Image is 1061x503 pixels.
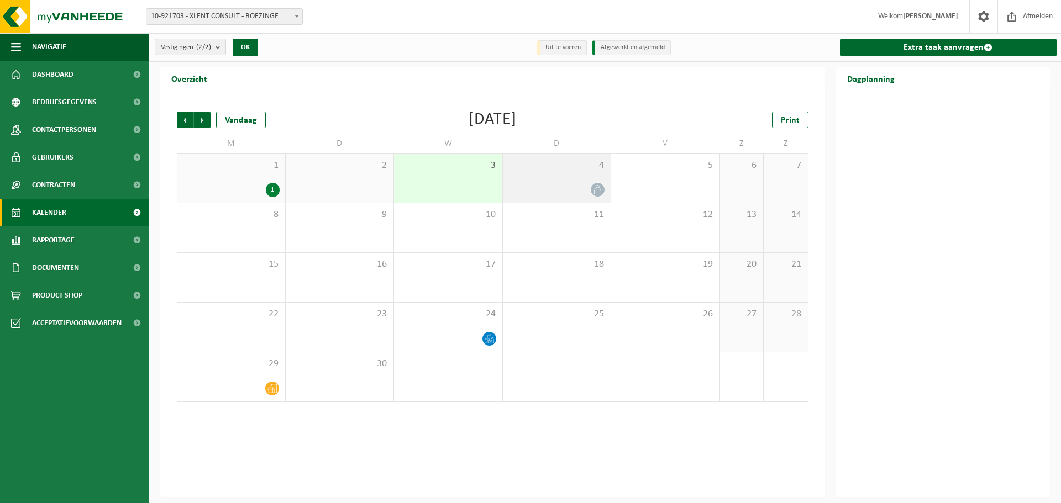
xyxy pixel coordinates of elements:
[146,9,302,24] span: 10-921703 - XLENT CONSULT - BOEZINGE
[32,88,97,116] span: Bedrijfsgegevens
[196,44,211,51] count: (2/2)
[32,171,75,199] span: Contracten
[160,67,218,89] h2: Overzicht
[764,134,808,153] td: Z
[266,183,280,197] div: 1
[183,160,280,172] span: 1
[177,134,286,153] td: M
[286,134,395,153] td: D
[394,134,503,153] td: W
[233,39,258,56] button: OK
[617,308,714,320] span: 26
[503,134,612,153] td: D
[291,308,388,320] span: 23
[720,134,764,153] td: Z
[32,254,79,282] span: Documenten
[508,209,606,221] span: 11
[183,358,280,370] span: 29
[617,209,714,221] span: 12
[769,258,802,271] span: 21
[400,258,497,271] span: 17
[161,39,211,56] span: Vestigingen
[400,160,497,172] span: 3
[726,308,758,320] span: 27
[216,112,266,128] div: Vandaag
[32,61,73,88] span: Dashboard
[611,134,720,153] td: V
[32,144,73,171] span: Gebruikers
[836,67,906,89] h2: Dagplanning
[32,226,75,254] span: Rapportage
[726,258,758,271] span: 20
[32,309,122,337] span: Acceptatievoorwaarden
[781,116,800,125] span: Print
[400,308,497,320] span: 24
[772,112,808,128] a: Print
[726,209,758,221] span: 13
[32,33,66,61] span: Navigatie
[32,199,66,226] span: Kalender
[32,282,82,309] span: Product Shop
[840,39,1057,56] a: Extra taak aanvragen
[177,112,193,128] span: Vorige
[726,160,758,172] span: 6
[291,258,388,271] span: 16
[400,209,497,221] span: 10
[617,258,714,271] span: 19
[146,8,303,25] span: 10-921703 - XLENT CONSULT - BOEZINGE
[194,112,211,128] span: Volgende
[537,40,587,55] li: Uit te voeren
[183,258,280,271] span: 15
[291,358,388,370] span: 30
[769,209,802,221] span: 14
[183,209,280,221] span: 8
[769,308,802,320] span: 28
[291,160,388,172] span: 2
[592,40,671,55] li: Afgewerkt en afgemeld
[769,160,802,172] span: 7
[903,12,958,20] strong: [PERSON_NAME]
[291,209,388,221] span: 9
[508,258,606,271] span: 18
[508,308,606,320] span: 25
[469,112,517,128] div: [DATE]
[617,160,714,172] span: 5
[183,308,280,320] span: 22
[32,116,96,144] span: Contactpersonen
[155,39,226,55] button: Vestigingen(2/2)
[508,160,606,172] span: 4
